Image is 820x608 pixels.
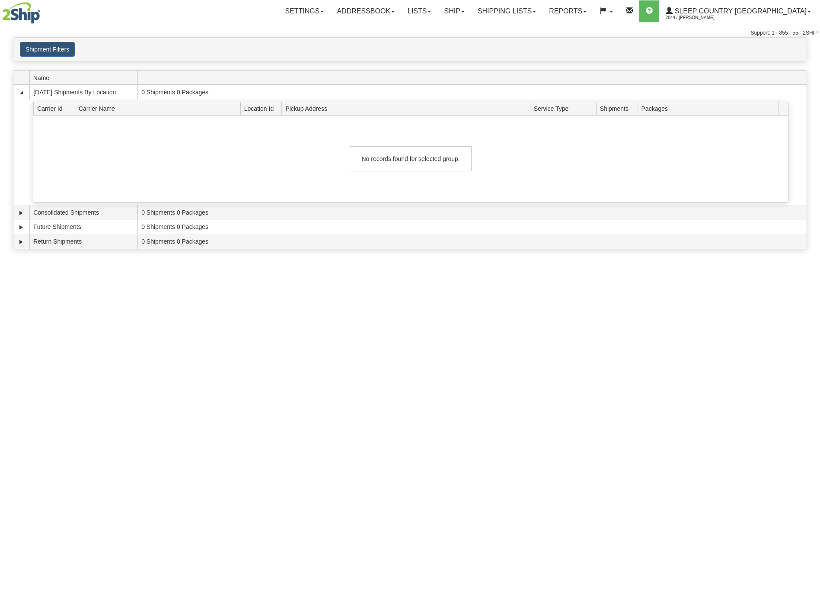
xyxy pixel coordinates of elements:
a: Addressbook [330,0,401,22]
iframe: chat widget [800,260,819,348]
a: Sleep Country [GEOGRAPHIC_DATA] 2044 / [PERSON_NAME] [659,0,817,22]
span: Sleep Country [GEOGRAPHIC_DATA] [673,7,807,15]
div: Support: 1 - 855 - 55 - 2SHIP [2,29,818,37]
span: Carrier Id [37,102,75,115]
span: Service Type [534,102,597,115]
a: Lists [401,0,437,22]
span: Location Id [244,102,282,115]
a: Settings [278,0,330,22]
a: Collapse [17,88,26,97]
td: Future Shipments [29,220,137,235]
span: 2044 / [PERSON_NAME] [666,13,731,22]
td: Return Shipments [29,234,137,249]
span: Shipments [600,102,638,115]
button: Shipment Filters [20,42,75,57]
td: 0 Shipments 0 Packages [137,205,807,220]
td: 0 Shipments 0 Packages [137,220,807,235]
a: Reports [542,0,593,22]
td: Consolidated Shipments [29,205,137,220]
div: No records found for selected group. [350,146,472,171]
td: [DATE] Shipments By Location [29,85,137,100]
span: Name [33,71,137,84]
span: Pickup Address [285,102,530,115]
span: Carrier Name [79,102,240,115]
td: 0 Shipments 0 Packages [137,85,807,100]
img: logo2044.jpg [2,2,40,24]
td: 0 Shipments 0 Packages [137,234,807,249]
a: Ship [437,0,471,22]
a: Expand [17,209,26,217]
a: Expand [17,223,26,232]
a: Expand [17,238,26,246]
span: Packages [641,102,679,115]
a: Shipping lists [471,0,542,22]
